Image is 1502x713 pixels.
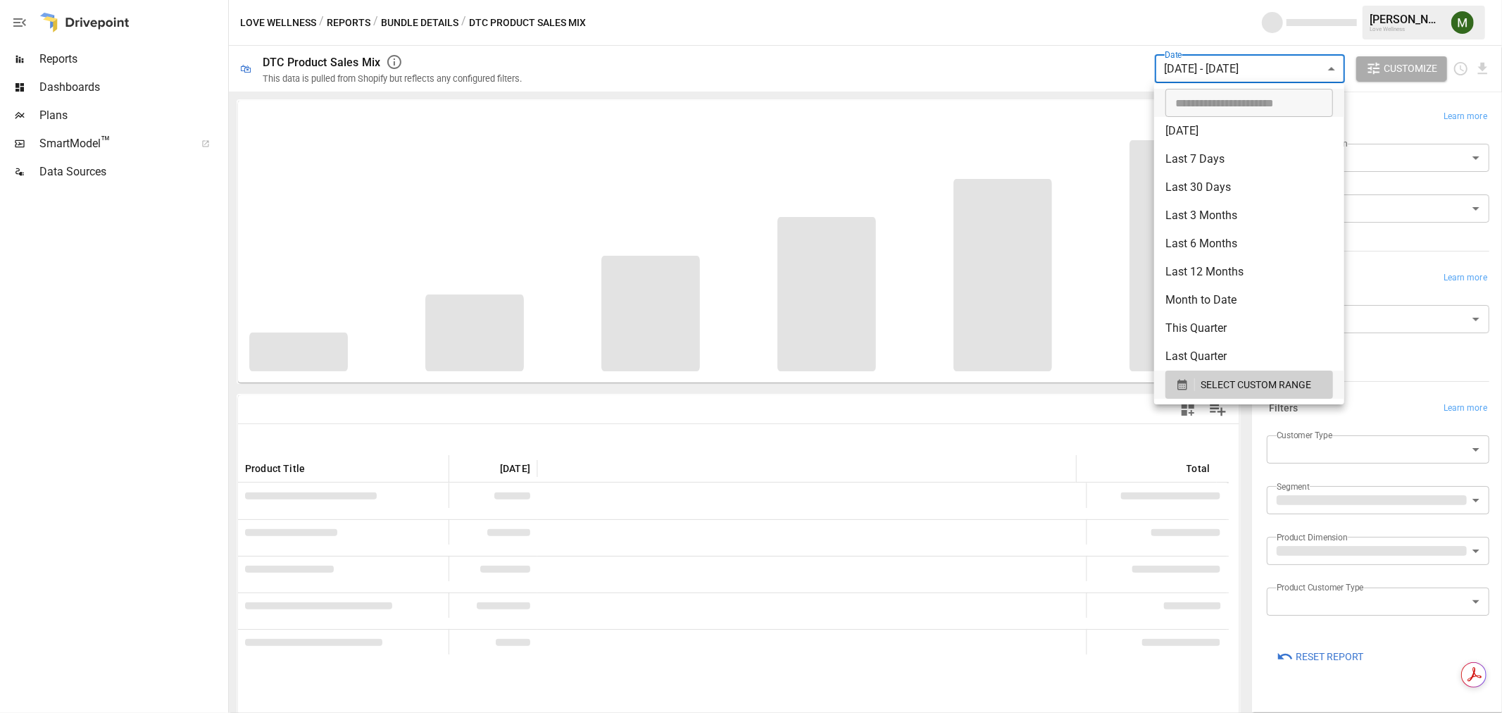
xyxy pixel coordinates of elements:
[1154,258,1344,286] li: Last 12 Months
[1154,314,1344,342] li: This Quarter
[1154,145,1344,173] li: Last 7 Days
[1154,201,1344,230] li: Last 3 Months
[1154,173,1344,201] li: Last 30 Days
[1154,286,1344,314] li: Month to Date
[1201,376,1311,394] span: SELECT CUSTOM RANGE
[1154,342,1344,371] li: Last Quarter
[1154,117,1344,145] li: [DATE]
[1154,230,1344,258] li: Last 6 Months
[1165,371,1333,399] button: SELECT CUSTOM RANGE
